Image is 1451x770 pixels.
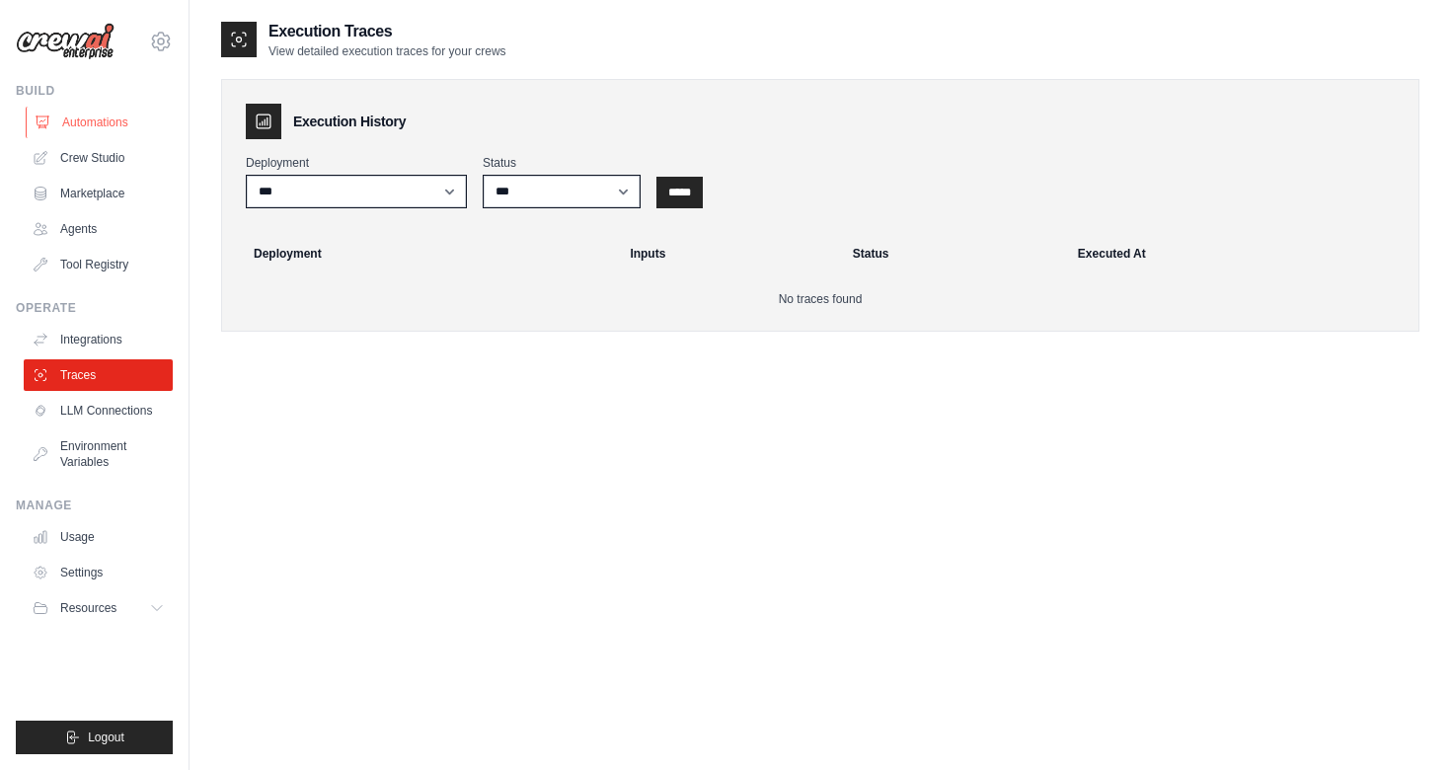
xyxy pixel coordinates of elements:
[24,213,173,245] a: Agents
[24,521,173,553] a: Usage
[16,300,173,316] div: Operate
[26,107,175,138] a: Automations
[16,83,173,99] div: Build
[60,600,116,616] span: Resources
[24,178,173,209] a: Marketplace
[483,155,641,171] label: Status
[618,232,840,275] th: Inputs
[293,112,406,131] h3: Execution History
[841,232,1066,275] th: Status
[246,155,467,171] label: Deployment
[24,249,173,280] a: Tool Registry
[24,395,173,426] a: LLM Connections
[24,592,173,624] button: Resources
[268,43,506,59] p: View detailed execution traces for your crews
[24,142,173,174] a: Crew Studio
[16,23,115,60] img: Logo
[1066,232,1411,275] th: Executed At
[268,20,506,43] h2: Execution Traces
[24,324,173,355] a: Integrations
[24,359,173,391] a: Traces
[24,557,173,588] a: Settings
[24,430,173,478] a: Environment Variables
[246,291,1395,307] p: No traces found
[88,730,124,745] span: Logout
[16,721,173,754] button: Logout
[16,498,173,513] div: Manage
[230,232,618,275] th: Deployment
